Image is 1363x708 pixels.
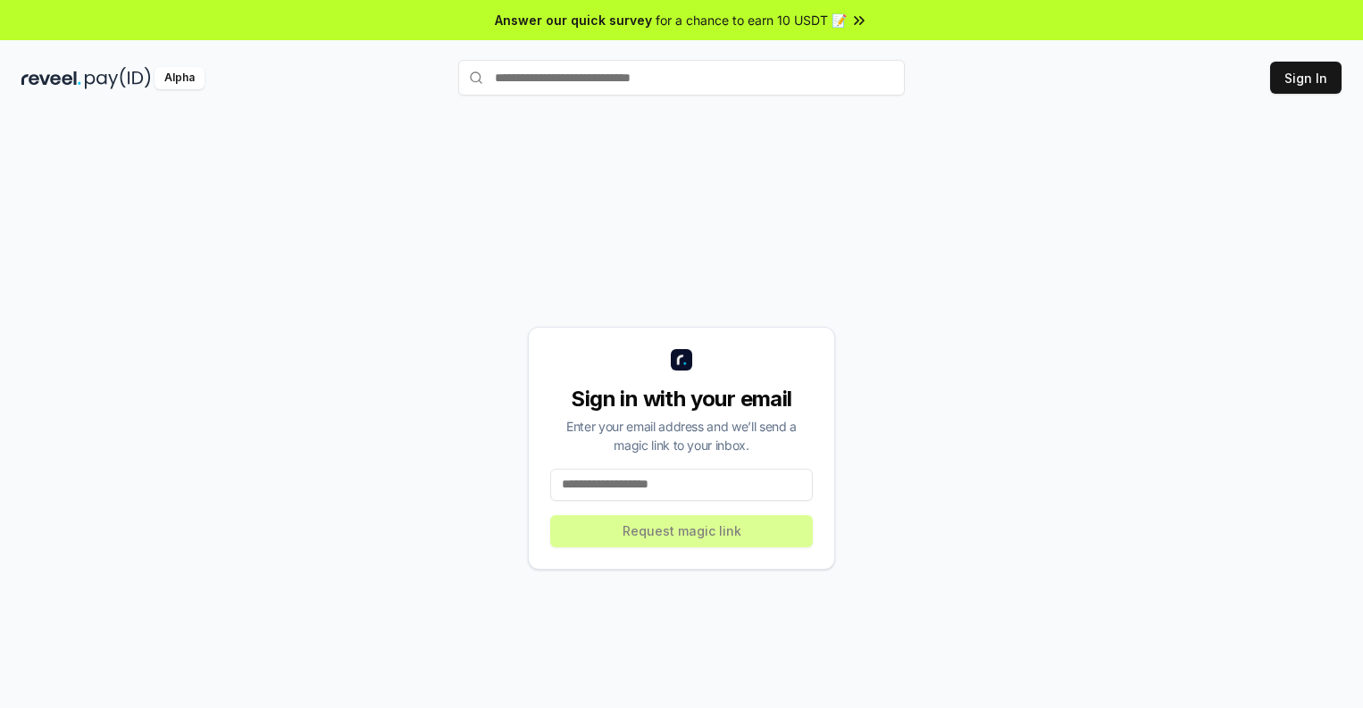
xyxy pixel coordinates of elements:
[21,67,81,89] img: reveel_dark
[1270,62,1342,94] button: Sign In
[85,67,151,89] img: pay_id
[550,385,813,413] div: Sign in with your email
[656,11,847,29] span: for a chance to earn 10 USDT 📝
[155,67,205,89] div: Alpha
[671,349,692,371] img: logo_small
[550,417,813,454] div: Enter your email address and we’ll send a magic link to your inbox.
[495,11,652,29] span: Answer our quick survey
